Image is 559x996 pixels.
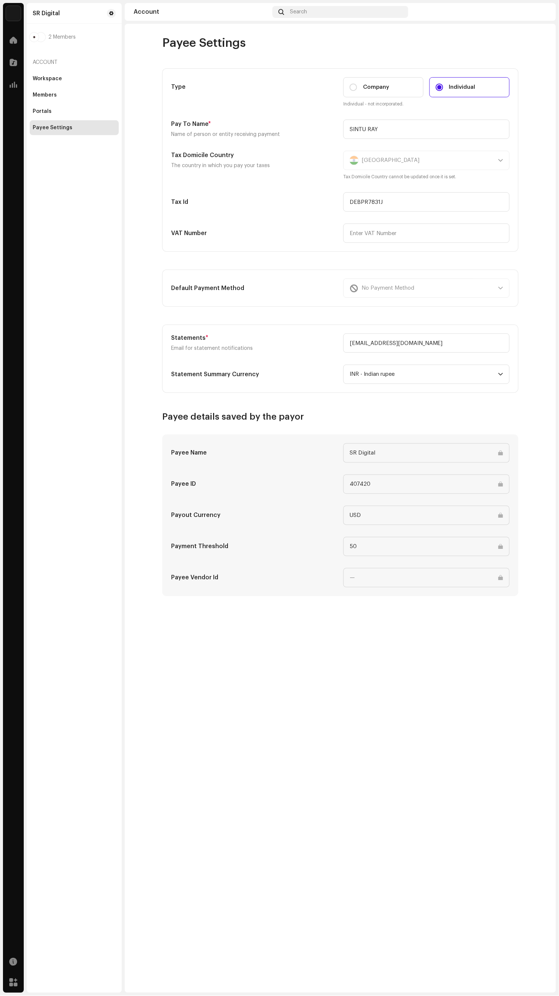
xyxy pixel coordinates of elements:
[535,6,547,18] img: 590b8f2b-0e9b-43f4-8555-843e2a82516d
[30,104,119,119] re-m-nav-item: Portals
[171,130,337,139] p: Name of person or entity receiving payment
[162,411,519,423] h3: Payee details saved by the payor
[171,542,337,551] h5: Payment Threshold
[171,449,337,458] h5: Payee Name
[30,33,39,42] img: 238e0244-11cd-4d40-9c0e-b24ec224b71a
[171,120,337,128] h5: Pay To Name
[30,71,119,86] re-m-nav-item: Workspace
[171,82,337,91] h5: Type
[343,120,510,139] input: Enter name
[33,125,72,131] div: Payee Settings
[36,33,45,42] img: 590b8f2b-0e9b-43f4-8555-843e2a82516d
[290,9,307,15] span: Search
[30,120,119,135] re-m-nav-item: Payee Settings
[171,480,337,489] h5: Payee ID
[498,365,503,384] div: dropdown trigger
[343,537,510,556] input: 0
[343,192,510,212] input: Enter Tax Id
[134,9,269,15] div: Account
[363,83,389,91] span: Company
[33,10,60,16] div: SR Digital‎
[48,34,76,40] span: 2 Members
[343,173,510,180] small: Tax Domicile Country cannot be updated once it is set.
[162,36,246,51] span: Payee Settings
[343,333,510,353] input: Enter email
[6,6,21,21] img: c1aec8e0-cc53-42f4-96df-0a0a8a61c953
[171,511,337,520] h5: Payout Currency
[171,370,337,379] h5: Statement Summary Currency
[350,365,498,384] span: INR - Indian rupee
[343,475,510,494] input: —
[171,333,337,342] h5: Statements
[30,53,119,71] re-a-nav-header: Account
[171,573,337,582] h5: Payee Vendor Id
[33,76,62,82] div: Workspace
[171,344,337,353] p: Email for statement notifications
[30,88,119,102] re-m-nav-item: Members
[33,92,57,98] div: Members
[343,224,510,243] input: Enter VAT Number
[171,229,337,238] h5: VAT Number
[171,161,337,170] p: The country in which you pay your taxes
[33,108,52,114] div: Portals
[171,198,337,206] h5: Tax Id
[171,151,337,160] h5: Tax Domicile Country
[343,100,510,108] small: Individual - not incorporated.
[171,284,337,293] h5: Default Payment Method
[343,568,510,587] input: —
[449,83,475,91] span: Individual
